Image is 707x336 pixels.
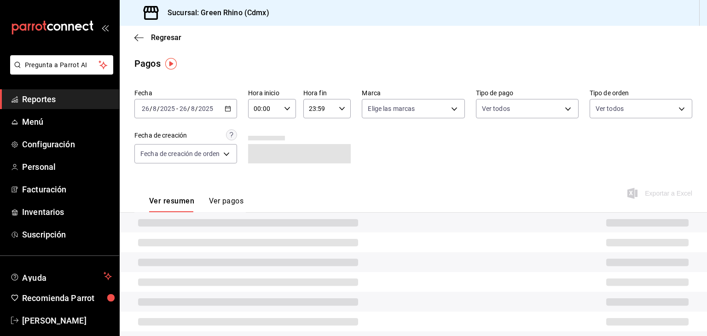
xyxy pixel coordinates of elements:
span: - [176,105,178,112]
span: Reportes [22,93,112,105]
input: -- [179,105,187,112]
label: Fecha [134,90,237,96]
label: Marca [362,90,464,96]
h3: Sucursal: Green Rhino (Cdmx) [160,7,269,18]
span: Pregunta a Parrot AI [25,60,99,70]
span: Inventarios [22,206,112,218]
input: -- [152,105,157,112]
label: Hora fin [303,90,351,96]
span: / [195,105,198,112]
label: Tipo de pago [476,90,579,96]
span: Ver todos [482,104,510,113]
button: Ver resumen [149,197,194,212]
span: Ver todos [596,104,624,113]
img: Tooltip marker [165,58,177,70]
span: Configuración [22,138,112,151]
a: Pregunta a Parrot AI [6,67,113,76]
input: ---- [198,105,214,112]
span: Regresar [151,33,181,42]
button: Regresar [134,33,181,42]
span: / [187,105,190,112]
span: [PERSON_NAME] [22,314,112,327]
input: ---- [160,105,175,112]
span: Ayuda [22,271,100,282]
span: Fecha de creación de orden [140,149,220,158]
div: Fecha de creación [134,131,187,140]
label: Hora inicio [248,90,296,96]
span: Recomienda Parrot [22,292,112,304]
button: Ver pagos [209,197,243,212]
div: Pagos [134,57,161,70]
span: / [150,105,152,112]
button: Pregunta a Parrot AI [10,55,113,75]
input: -- [191,105,195,112]
button: open_drawer_menu [101,24,109,31]
span: / [157,105,160,112]
span: Suscripción [22,228,112,241]
span: Facturación [22,183,112,196]
div: navigation tabs [149,197,243,212]
span: Personal [22,161,112,173]
span: Elige las marcas [368,104,415,113]
span: Menú [22,116,112,128]
label: Tipo de orden [590,90,692,96]
input: -- [141,105,150,112]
